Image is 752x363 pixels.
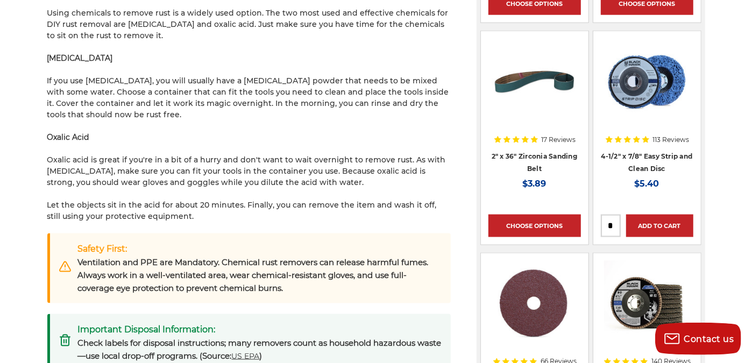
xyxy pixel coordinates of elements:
[523,179,547,189] span: $3.89
[488,261,581,353] a: 4.5 inch resin fiber disc
[78,242,442,256] strong: Safety First:
[635,179,659,189] span: $5.40
[47,53,113,63] strong: [MEDICAL_DATA]
[491,261,578,347] img: 4.5 inch resin fiber disc
[626,215,693,237] a: Add to Cart
[488,215,581,237] a: Choose Options
[232,351,260,361] a: US EPA
[488,39,581,131] a: 2" x 36" Zirconia Pipe Sanding Belt
[604,261,690,347] img: 4.5" Black Hawk Zirconia Flap Disc 10 Pack
[47,8,451,41] p: Using chemicals to remove rust is a widely used option. The two most used and effective chemicals...
[601,39,693,131] a: 4-1/2" x 7/8" Easy Strip and Clean Disc
[78,338,442,361] span: Check labels for disposal instructions; many removers count as household hazardous waste—use loca...
[601,261,693,353] a: 4.5" Black Hawk Zirconia Flap Disc 10 Pack
[653,137,690,143] span: 113 Reviews
[78,257,429,293] span: Ventilation and PPE are Mandatory. Chemical rust removers can release harmful fumes. Always work ...
[684,334,734,344] span: Contact us
[47,75,451,120] p: If you use [MEDICAL_DATA], you will usually have a [MEDICAL_DATA] powder that needs to be mixed w...
[601,39,693,125] img: 4-1/2" x 7/8" Easy Strip and Clean Disc
[542,137,576,143] span: 17 Reviews
[78,323,442,337] strong: Important Disposal Information:
[47,200,451,222] p: Let the objects sit in the acid for about 20 minutes. Finally, you can remove the item and wash i...
[601,152,693,173] a: 4-1/2" x 7/8" Easy Strip and Clean Disc
[47,132,89,142] strong: Oxalic Acid
[47,154,451,188] p: Oxalic acid is great if you're in a bit of a hurry and don't want to wait overnight to remove rus...
[492,152,577,173] a: 2" x 36" Zirconia Sanding Belt
[655,323,741,355] button: Contact us
[492,39,578,125] img: 2" x 36" Zirconia Pipe Sanding Belt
